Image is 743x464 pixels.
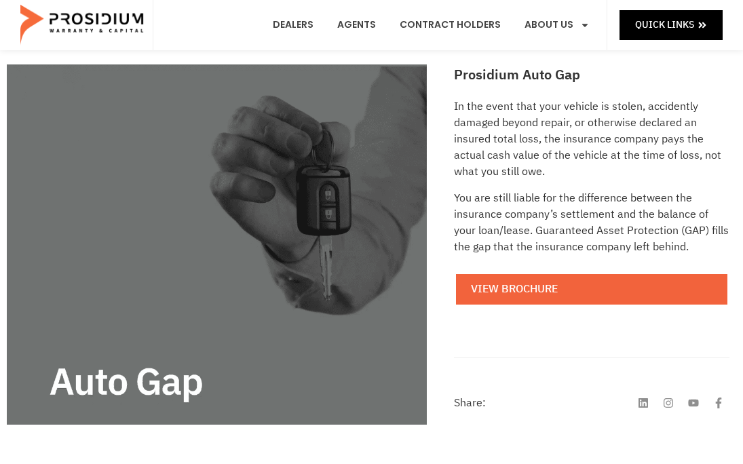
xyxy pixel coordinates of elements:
a: View Brochure [456,274,727,305]
p: You are still liable for the difference between the insurance company’s settlement and the balanc... [454,190,729,255]
span: Quick Links [635,16,694,33]
h4: Share: [454,398,486,408]
a: Quick Links [620,10,723,39]
p: In the event that your vehicle is stolen, accidently damaged beyond repair, or otherwise declared... [454,98,729,180]
h2: Prosidium Auto Gap [454,64,729,85]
